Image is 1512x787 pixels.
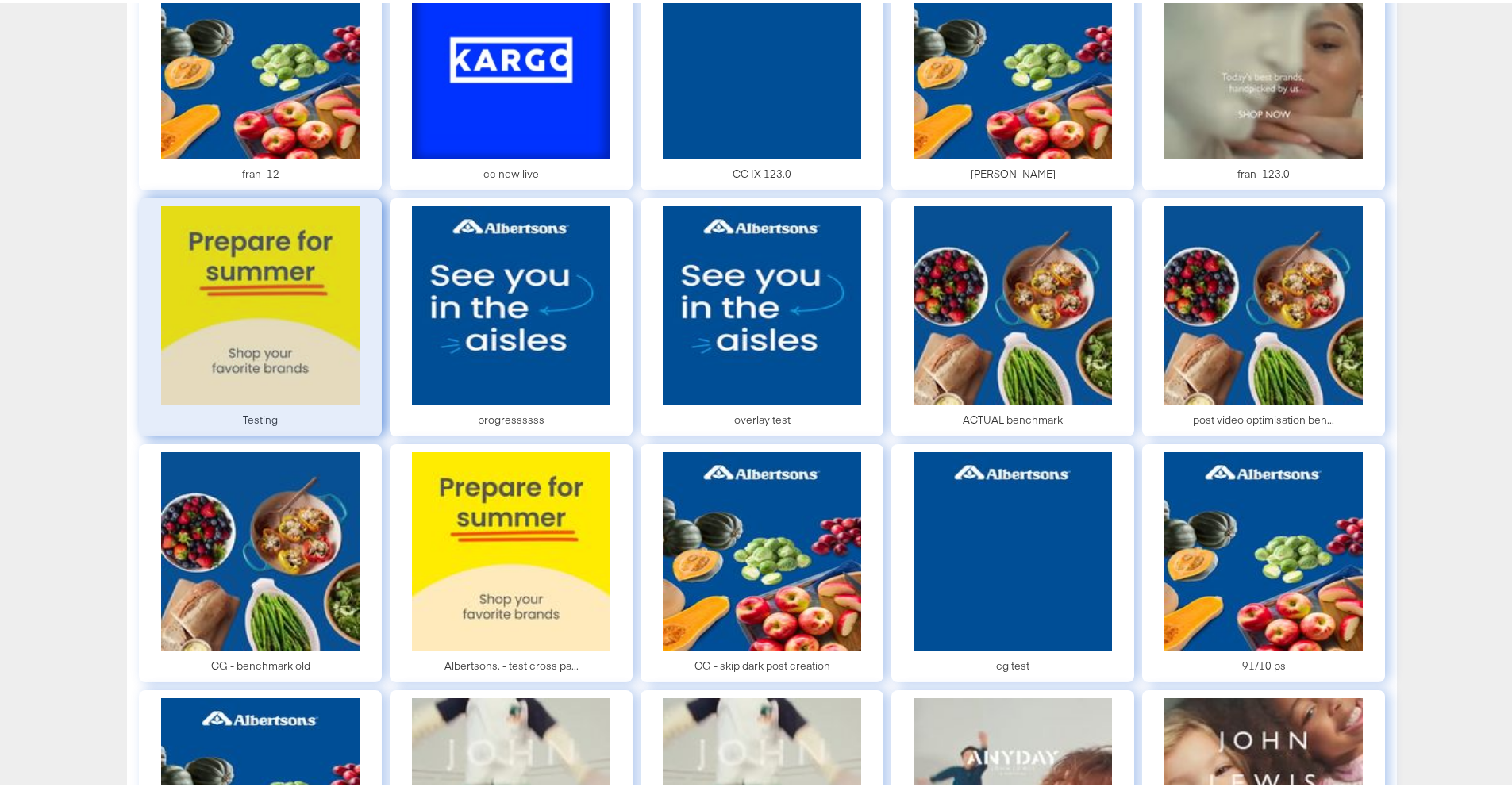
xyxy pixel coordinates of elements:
[734,409,791,424] div: overlay test
[161,449,360,647] img: preview
[412,203,610,401] img: preview
[1164,203,1363,401] img: preview
[996,655,1029,670] div: cg test
[1237,163,1290,179] div: fran_123.0
[663,449,861,647] img: preview
[914,203,1112,401] img: preview
[733,163,791,179] div: CC IX 123.0
[1164,449,1363,647] img: preview
[478,409,544,424] div: progressssss
[663,203,861,401] img: preview
[1193,409,1334,424] div: post video optimisation ben...
[483,163,539,179] div: cc new live
[971,163,1056,179] div: [PERSON_NAME]
[412,449,610,647] img: preview
[914,449,1112,647] img: preview
[694,655,830,670] div: CG - skip dark post creation
[242,163,279,179] div: fran_12
[1242,655,1286,670] div: 91/10 ps
[963,409,1063,424] div: ACTUAL benchmark
[211,655,310,670] div: CG - benchmark old
[444,655,579,670] div: Albertsons. - test cross pa...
